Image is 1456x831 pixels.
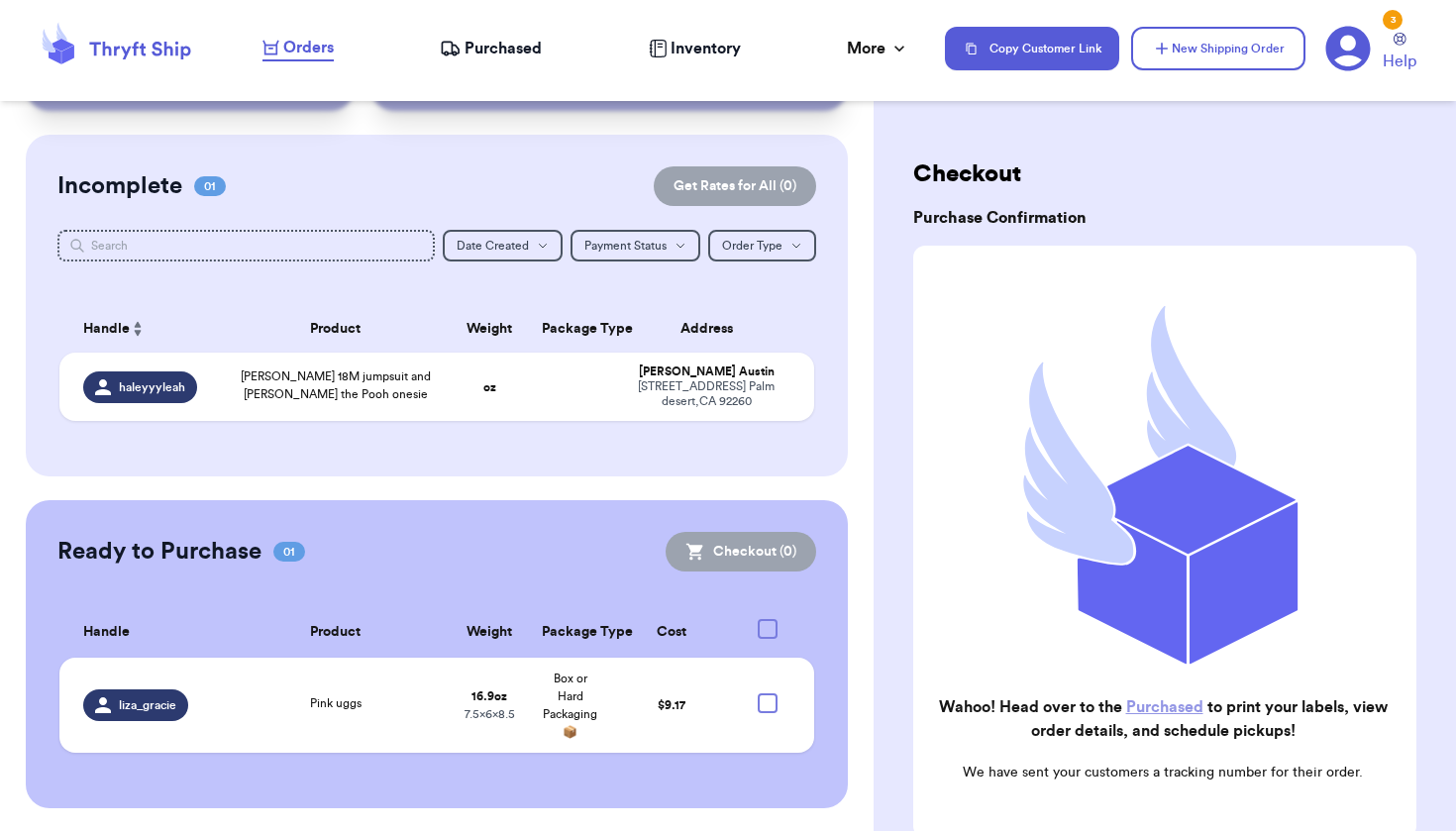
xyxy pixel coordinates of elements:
[571,230,700,261] button: Payment Status
[449,305,530,353] th: Weight
[57,170,182,202] h2: Incomplete
[465,37,542,60] span: Purchased
[283,36,334,59] span: Orders
[929,695,1397,743] h2: Wahoo! Head over to the to print your labels, view order details, and schedule pickups!
[465,708,515,720] span: 7.5 x 6 x 8.5
[1383,10,1403,30] div: 3
[623,379,790,409] div: [STREET_ADDRESS] Palm desert , CA 92260
[913,206,1416,230] h3: Purchase Confirmation
[1383,33,1416,73] a: Help
[611,607,733,658] th: Cost
[530,607,611,658] th: Package Type
[119,379,185,395] span: haleyyyleah
[457,240,529,252] span: Date Created
[654,166,816,206] button: Get Rates for All (0)
[1131,27,1305,70] button: New Shipping Order
[310,697,362,709] span: Pink uggs
[440,37,542,60] a: Purchased
[83,319,130,340] span: Handle
[658,699,685,711] span: $ 9.17
[722,240,782,252] span: Order Type
[649,37,741,60] a: Inventory
[130,317,146,341] button: Sort ascending
[623,364,790,379] div: [PERSON_NAME] Austin
[913,158,1416,190] h2: Checkout
[1325,26,1371,71] a: 3
[222,607,449,658] th: Product
[483,381,496,393] strong: oz
[273,542,305,562] span: 01
[708,230,816,261] button: Order Type
[449,607,530,658] th: Weight
[119,697,176,713] span: liza_gracie
[929,763,1397,782] p: We have sent your customers a tracking number for their order.
[262,36,334,61] a: Orders
[671,37,741,60] span: Inventory
[194,176,226,196] span: 01
[241,370,431,400] span: [PERSON_NAME] 18M jumpsuit and [PERSON_NAME] the Pooh onesie
[57,536,261,568] h2: Ready to Purchase
[222,305,449,353] th: Product
[83,622,130,643] span: Handle
[945,27,1119,70] button: Copy Customer Link
[471,690,507,702] strong: 16.9 oz
[584,240,667,252] span: Payment Status
[443,230,563,261] button: Date Created
[611,305,814,353] th: Address
[1126,699,1203,715] a: Purchased
[666,532,816,571] button: Checkout (0)
[1383,50,1416,73] span: Help
[530,305,611,353] th: Package Type
[543,673,597,738] span: Box or Hard Packaging 📦
[57,230,434,261] input: Search
[847,37,909,60] div: More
